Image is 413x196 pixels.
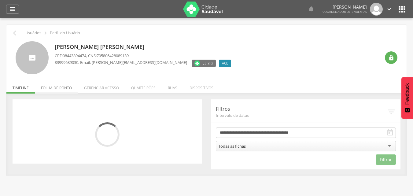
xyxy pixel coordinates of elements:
[78,79,125,94] li: Gerenciar acesso
[376,154,396,165] button: Filtrar
[404,83,410,105] span: Feedback
[6,5,19,14] a: 
[50,31,80,35] p: Perfil do Usuário
[216,113,387,118] span: Intervalo de datas
[42,30,49,36] i: 
[323,5,367,9] p: [PERSON_NAME]
[55,53,234,59] p: CPF: , CNS:
[162,79,183,94] li: Ruas
[386,3,393,16] a: 
[222,61,228,66] span: ACE
[97,53,129,58] span: 705806428089139
[386,6,393,13] i: 
[397,4,407,14] i: 
[388,55,394,61] i: 
[203,60,213,66] span: v2.3.0
[55,60,78,65] span: 83999689030
[401,77,413,119] button: Feedback - Mostrar pesquisa
[35,79,78,94] li: Folha de ponto
[25,31,41,35] p: Usuários
[12,29,19,37] i: 
[183,79,219,94] li: Dispositivos
[9,6,16,13] i: 
[218,143,246,149] div: Todas as fichas
[125,79,162,94] li: Quarteirões
[308,3,315,16] a: 
[216,105,387,113] p: Filtros
[386,129,394,136] i: 
[55,43,234,51] p: [PERSON_NAME] [PERSON_NAME]
[63,53,86,58] span: 08443894474
[55,60,187,65] p: , Email: [PERSON_NAME][EMAIL_ADDRESS][DOMAIN_NAME]
[323,9,367,14] span: Coordenador de Endemias
[308,6,315,13] i: 
[387,107,396,116] i: 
